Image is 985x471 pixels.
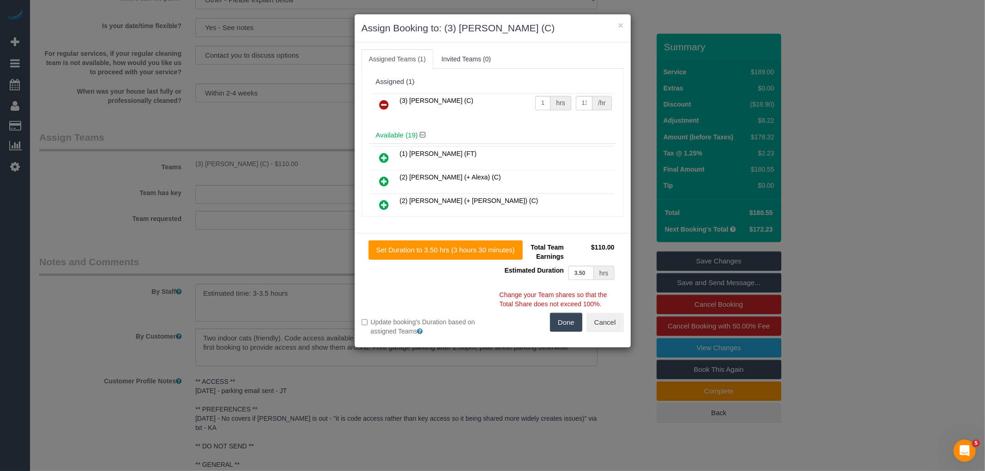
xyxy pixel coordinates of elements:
[400,173,501,181] span: (2) [PERSON_NAME] (+ Alexa) (C)
[400,150,477,157] span: (1) [PERSON_NAME] (FT)
[500,240,566,263] td: Total Team Earnings
[362,317,486,336] label: Update booking's Duration based on assigned Teams
[362,319,368,325] input: Update booking's Duration based on assigned Teams
[362,21,624,35] h3: Assign Booking to: (3) [PERSON_NAME] (C)
[594,266,614,280] div: hrs
[592,96,611,110] div: /hr
[376,78,610,86] div: Assigned (1)
[400,97,473,104] span: (3) [PERSON_NAME] (C)
[954,440,976,462] iframe: Intercom live chat
[973,440,980,447] span: 5
[550,313,582,332] button: Done
[376,131,610,139] h4: Available (19)
[566,240,617,263] td: $110.00
[369,240,523,260] button: Set Duration to 3.50 hrs (3 hours 30 minutes)
[505,267,564,274] span: Estimated Duration
[586,313,624,332] button: Cancel
[434,49,498,69] a: Invited Teams (0)
[400,197,538,204] span: (2) [PERSON_NAME] (+ [PERSON_NAME]) (C)
[362,49,433,69] a: Assigned Teams (1)
[550,96,571,110] div: hrs
[618,20,623,30] button: ×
